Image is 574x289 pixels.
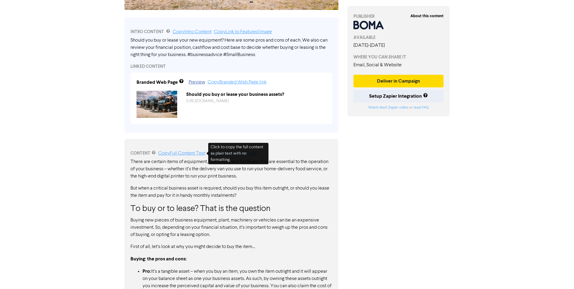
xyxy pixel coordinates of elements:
[353,61,444,69] div: Email, Social & Website
[130,150,332,157] div: CONTENT
[182,98,331,104] div: https://public2.bomamarketing.com/cp/1pyba3KqLcnJs87Twyu6QE?sa=klxqfyFv
[130,185,332,199] p: But when a critical business asset is required, should you buy this item outright, or should you ...
[413,106,428,109] a: read FAQ
[130,256,187,262] strong: Buying: the pros and cons:
[130,37,332,58] div: Should you buy or lease your new equipment? Here are some pros and cons of each. We also can revi...
[158,151,205,156] a: Copy Full Content Text
[143,268,151,274] strong: Pro:
[130,158,332,180] p: There are certain items of equipment, machinery and hardware that are essential to the operation ...
[353,42,444,49] div: [DATE] - [DATE]
[208,80,267,85] a: Copy Branded Web Page link
[173,30,212,34] a: Copy Intro Content
[182,91,331,98] div: Should you buy or lease your business assets?
[130,63,332,70] div: LINKED CONTENT
[353,13,444,20] div: PUBLISHER
[208,143,268,164] div: Click to copy the full content as plain text with no formatting.
[189,80,205,85] a: Preview
[136,79,178,86] div: Branded Web Page
[353,105,444,110] div: or
[353,34,444,41] div: AVAILABLE
[130,217,332,238] p: Buying new pieces of business equipment, plant, machinery or vehicles can be an expensive investm...
[214,30,272,34] a: Copy Link to Featured Image
[353,90,444,102] button: Setup Zapier Integration
[353,54,444,60] div: WHERE YOU CAN SHARE IT
[186,99,229,103] a: [URL][DOMAIN_NAME]
[130,28,332,36] div: INTRO CONTENT
[368,106,408,109] a: Watch short Zapier video
[544,260,574,289] iframe: Chat Widget
[410,14,444,18] strong: About this content
[130,204,332,214] h3: To buy or to lease? That is the question
[353,75,444,87] button: Deliver in Campaign
[130,243,332,250] p: First of all, let’s look at why you might decide to buy the item…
